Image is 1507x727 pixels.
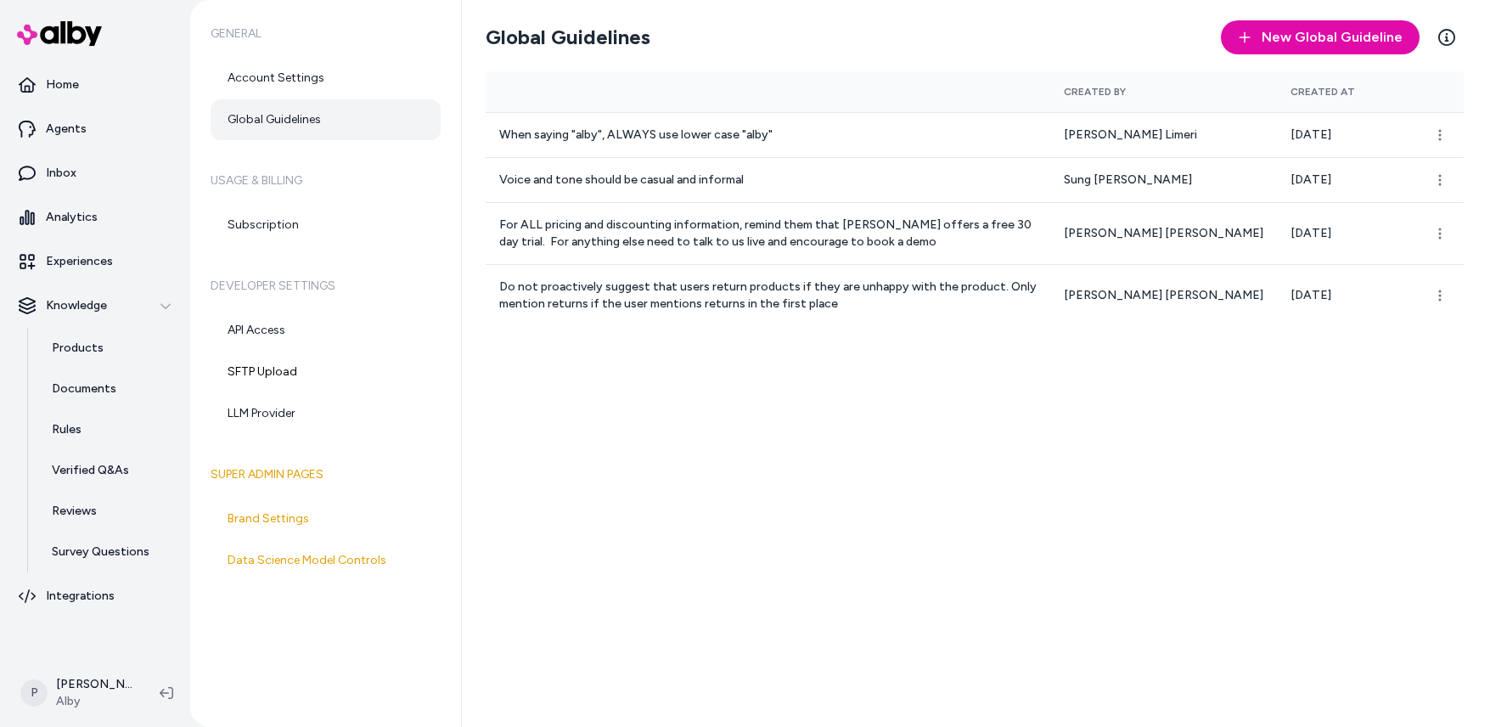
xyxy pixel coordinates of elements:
[211,157,441,205] h6: Usage & Billing
[46,165,76,182] p: Inbox
[211,352,441,392] a: SFTP Upload
[35,409,183,450] a: Rules
[1050,71,1277,112] th: Created By
[1291,225,1399,242] p: [DATE]
[56,693,132,710] span: Alby
[1277,71,1413,112] th: Created At
[7,109,183,149] a: Agents
[35,450,183,491] a: Verified Q&As
[35,532,183,572] a: Survey Questions
[52,503,97,520] p: Reviews
[211,58,441,99] a: Account Settings
[7,576,183,617] a: Integrations
[1291,172,1399,189] p: [DATE]
[1064,225,1263,242] p: [PERSON_NAME] [PERSON_NAME]
[35,369,183,409] a: Documents
[10,666,146,720] button: P[PERSON_NAME]Alby
[46,588,115,605] p: Integrations
[211,205,441,245] a: Subscription
[56,676,132,693] p: [PERSON_NAME]
[46,253,113,270] p: Experiences
[7,197,183,238] a: Analytics
[46,209,98,226] p: Analytics
[211,262,441,310] h6: Developer Settings
[211,393,441,434] a: LLM Provider
[211,10,441,58] h6: General
[20,679,48,707] span: P
[499,217,1037,251] p: For ALL pricing and discounting information, remind them that [PERSON_NAME] offers a free 30 day ...
[7,241,183,282] a: Experiences
[211,499,441,539] a: Brand Settings
[1291,287,1399,304] p: [DATE]
[499,279,1037,313] p: Do not proactively suggest that users return products if they are unhappy with the product. Only ...
[211,451,441,499] h6: Super Admin Pages
[7,285,183,326] button: Knowledge
[52,544,149,561] p: Survey Questions
[499,172,1037,189] p: Voice and tone should be casual and informal
[211,310,441,351] a: API Access
[52,380,116,397] p: Documents
[46,297,107,314] p: Knowledge
[52,421,82,438] p: Rules
[35,491,183,532] a: Reviews
[1064,127,1263,144] p: [PERSON_NAME] Limeri
[1221,20,1420,54] button: New Global Guideline
[46,121,87,138] p: Agents
[1064,287,1263,304] p: [PERSON_NAME] [PERSON_NAME]
[486,24,650,51] h2: Global Guidelines
[499,127,1037,144] p: When saying "alby", ALWAYS use lower case "alby"
[7,65,183,105] a: Home
[46,76,79,93] p: Home
[52,462,129,479] p: Verified Q&As
[1291,127,1399,144] p: [DATE]
[52,340,104,357] p: Products
[211,99,441,140] a: Global Guidelines
[211,540,441,581] a: Data Science Model Controls
[7,153,183,194] a: Inbox
[1064,172,1263,189] p: Sung [PERSON_NAME]
[35,328,183,369] a: Products
[17,21,102,46] img: alby Logo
